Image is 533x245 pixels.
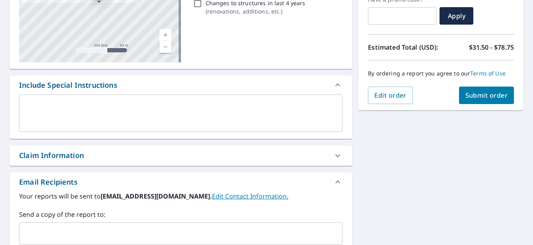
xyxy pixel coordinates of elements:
a: Current Level 17, Zoom Out [160,41,171,53]
div: Include Special Instructions [10,75,352,95]
label: Your reports will be sent to [19,191,342,201]
button: Submit order [459,87,514,104]
span: Edit order [374,91,407,100]
p: ( renovations, additions, etc. ) [206,7,305,15]
label: Send a copy of the report to: [19,210,342,219]
p: By ordering a report you agree to our [368,70,514,77]
p: $31.50 - $78.75 [469,42,514,52]
p: Estimated Total (USD): [368,42,441,52]
span: Apply [446,12,467,20]
div: Include Special Instructions [19,80,117,91]
div: Claim Information [10,145,352,166]
button: Edit order [368,87,413,104]
div: Email Recipients [10,172,352,191]
a: Terms of Use [470,69,506,77]
a: Current Level 17, Zoom In [160,29,171,41]
span: Submit order [465,91,508,100]
b: [EMAIL_ADDRESS][DOMAIN_NAME]. [101,192,212,201]
div: Email Recipients [19,177,78,187]
div: Claim Information [19,150,84,161]
a: EditContactInfo [212,192,288,201]
button: Apply [440,7,473,25]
